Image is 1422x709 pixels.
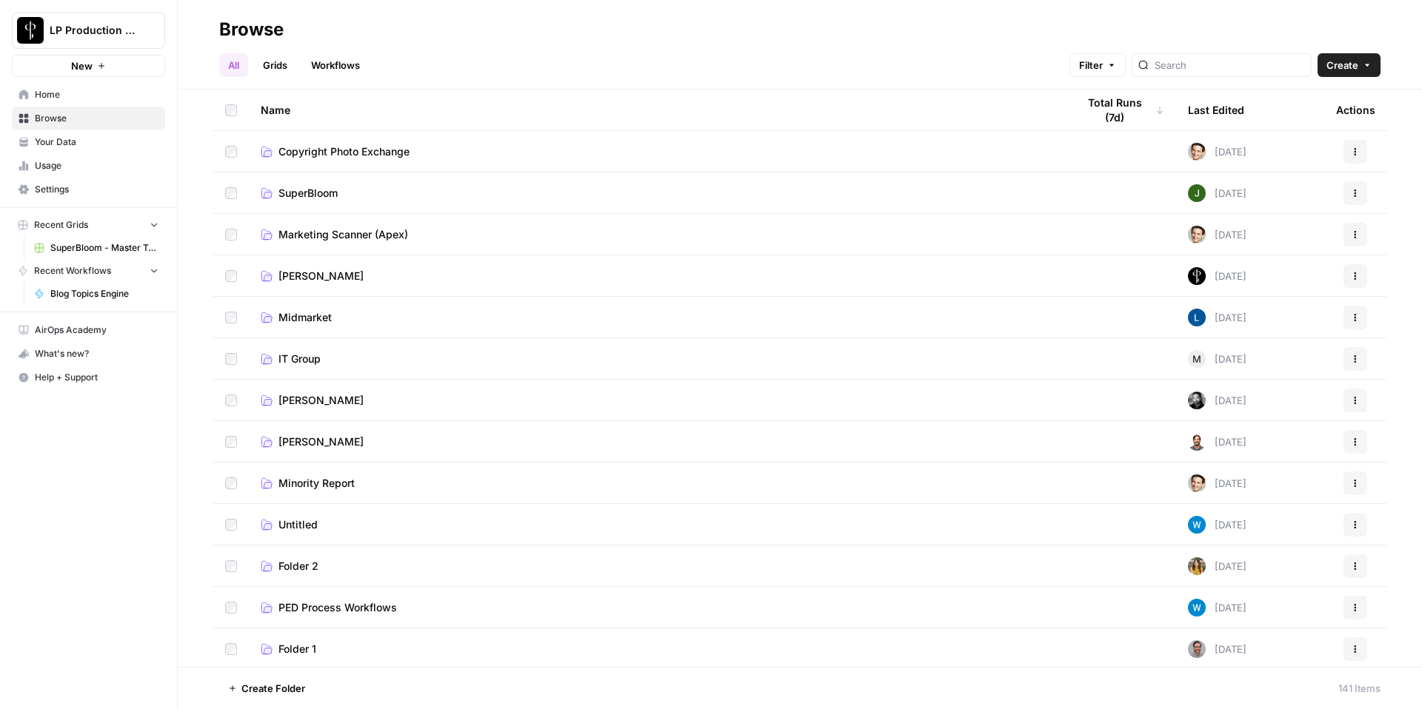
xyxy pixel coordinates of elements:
[1188,557,1246,575] div: [DATE]
[35,183,158,196] span: Settings
[35,112,158,125] span: Browse
[1188,557,1206,575] img: jujf9ugd1y9aii76pf9yarlb26xy
[278,269,364,283] span: [PERSON_NAME]
[261,559,1053,574] a: Folder 2
[1155,58,1305,73] input: Search
[12,154,165,178] a: Usage
[1188,392,1246,409] div: [DATE]
[278,476,355,491] span: Minority Report
[1188,433,1246,451] div: [DATE]
[219,676,314,700] button: Create Folder
[261,352,1053,366] a: IT Group
[261,310,1053,325] a: Midmarket
[261,476,1053,491] a: Minority Report
[1326,58,1358,73] span: Create
[1192,352,1201,366] span: M
[35,88,158,101] span: Home
[34,264,111,278] span: Recent Workflows
[1188,309,1246,326] div: [DATE]
[13,343,164,365] div: What's new?
[278,393,364,408] span: [PERSON_NAME]
[34,218,88,232] span: Recent Grids
[35,135,158,149] span: Your Data
[278,434,364,449] span: [PERSON_NAME]
[302,53,369,77] a: Workflows
[261,434,1053,449] a: [PERSON_NAME]
[1188,640,1246,658] div: [DATE]
[261,517,1053,532] a: Untitled
[261,642,1053,656] a: Folder 1
[278,600,397,615] span: PED Process Workflows
[261,90,1053,130] div: Name
[278,310,332,325] span: Midmarket
[12,318,165,342] a: AirOps Academy
[12,130,165,154] a: Your Data
[12,342,165,366] button: What's new?
[35,371,158,384] span: Help + Support
[1077,90,1164,130] div: Total Runs (7d)
[278,642,316,656] span: Folder 1
[1069,53,1126,77] button: Filter
[261,600,1053,615] a: PED Process Workflows
[1318,53,1381,77] button: Create
[50,23,139,38] span: LP Production Workloads
[219,18,284,41] div: Browse
[1188,599,1206,616] img: e6dqg6lbdbpjqp1a7mpgiwrn07v8
[1188,143,1246,161] div: [DATE]
[278,227,408,242] span: Marketing Scanner (Apex)
[1188,516,1206,534] img: e6dqg6lbdbpjqp1a7mpgiwrn07v8
[35,159,158,172] span: Usage
[35,323,158,337] span: AirOps Academy
[261,227,1053,242] a: Marketing Scanner (Apex)
[278,144,410,159] span: Copyright Photo Exchange
[1188,226,1246,243] div: [DATE]
[12,178,165,201] a: Settings
[261,144,1053,159] a: Copyright Photo Exchange
[261,269,1053,283] a: [PERSON_NAME]
[12,83,165,107] a: Home
[261,393,1053,408] a: [PERSON_NAME]
[17,17,44,44] img: LP Production Workloads Logo
[50,287,158,300] span: Blog Topics Engine
[27,236,165,260] a: SuperBloom - Master Topic List
[1188,474,1246,492] div: [DATE]
[1188,309,1206,326] img: ytzwuzx6khwl459aly6hhom9lt3a
[1188,184,1206,202] img: olqs3go1b4m73rizhvw5914cwa42
[12,12,165,49] button: Workspace: LP Production Workloads
[12,260,165,282] button: Recent Workflows
[1188,226,1206,243] img: j7temtklz6amjwtjn5shyeuwpeb0
[1188,640,1206,658] img: 687sl25u46ey1xiwvt4n1x224os9
[1079,58,1103,73] span: Filter
[1188,143,1206,161] img: j7temtklz6amjwtjn5shyeuwpeb0
[1188,184,1246,202] div: [DATE]
[1188,392,1206,409] img: w50xlh1naze4627dnbfjqd4btcln
[1188,267,1206,285] img: wy7w4sbdaj7qdyha500izznct9l3
[278,517,318,532] span: Untitled
[261,186,1053,201] a: SuperBloom
[278,559,318,574] span: Folder 2
[241,681,305,696] span: Create Folder
[1188,267,1246,285] div: [DATE]
[12,214,165,236] button: Recent Grids
[71,58,93,73] span: New
[12,55,165,77] button: New
[12,366,165,389] button: Help + Support
[254,53,296,77] a: Grids
[1188,599,1246,616] div: [DATE]
[1188,433,1206,451] img: fdbthlkohqvq3b2ybzi3drh0kqcb
[1336,90,1375,130] div: Actions
[1338,681,1381,696] div: 141 Items
[27,282,165,306] a: Blog Topics Engine
[219,53,248,77] a: All
[12,107,165,130] a: Browse
[278,352,321,366] span: IT Group
[1188,474,1206,492] img: j7temtklz6amjwtjn5shyeuwpeb0
[278,186,338,201] span: SuperBloom
[1188,516,1246,534] div: [DATE]
[50,241,158,255] span: SuperBloom - Master Topic List
[1188,350,1246,368] div: [DATE]
[1188,90,1244,130] div: Last Edited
